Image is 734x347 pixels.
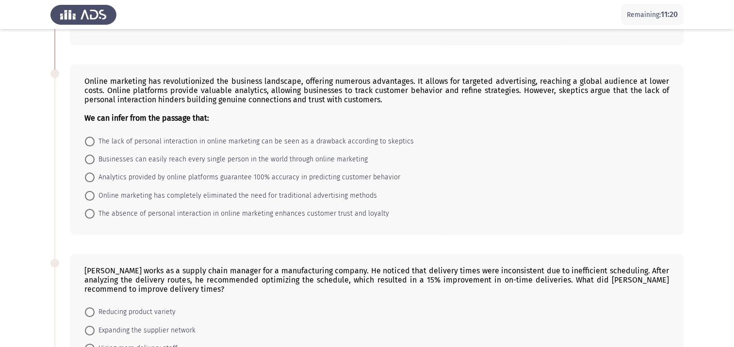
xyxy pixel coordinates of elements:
span: The absence of personal interaction in online marketing enhances customer trust and loyalty [95,208,389,220]
div: [PERSON_NAME] works as a supply chain manager for a manufacturing company. He noticed that delive... [84,266,669,294]
span: Expanding the supplier network [95,325,196,336]
span: Reducing product variety [95,306,176,318]
span: Online marketing has completely eliminated the need for traditional advertising methods [95,190,377,202]
span: Businesses can easily reach every single person in the world through online marketing [95,154,368,165]
span: The lack of personal interaction in online marketing can be seen as a drawback according to skeptics [95,136,414,147]
img: Assess Talent Management logo [50,1,116,28]
span: 11:20 [661,10,678,19]
b: We can infer from the passage that: [84,113,209,123]
div: Online marketing has revolutionized the business landscape, offering numerous advantages. It allo... [84,77,669,123]
span: Analytics provided by online platforms guarantee 100% accuracy in predicting customer behavior [95,172,400,183]
p: Remaining: [627,9,678,21]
